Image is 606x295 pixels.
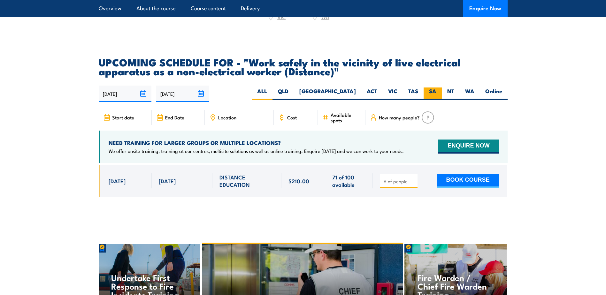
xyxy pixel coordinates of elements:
[288,177,309,185] span: $210.00
[403,87,424,100] label: TAS
[165,115,184,120] span: End Date
[272,87,294,100] label: QLD
[109,139,404,146] h4: NEED TRAINING FOR LARGER GROUPS OR MULTIPLE LOCATIONS?
[332,173,366,188] span: 71 of 100 available
[331,112,361,123] span: Available spots
[460,87,480,100] label: WA
[159,177,176,185] span: [DATE]
[379,115,420,120] span: How many people?
[442,87,460,100] label: NT
[383,178,415,185] input: # of people
[437,174,499,188] button: BOOK COURSE
[218,115,236,120] span: Location
[109,148,404,154] p: We offer onsite training, training at our centres, multisite solutions as well as online training...
[438,140,499,154] button: ENQUIRE NOW
[156,86,209,102] input: To date
[109,177,126,185] span: [DATE]
[99,57,508,75] h2: UPCOMING SCHEDULE FOR - "Work safely in the vicinity of live electrical apparatus as a non-electr...
[287,115,297,120] span: Cost
[424,87,442,100] label: SA
[219,173,274,188] span: DISTANCE EDUCATION
[383,87,403,100] label: VIC
[294,87,361,100] label: [GEOGRAPHIC_DATA]
[112,115,134,120] span: Start date
[361,87,383,100] label: ACT
[99,86,151,102] input: From date
[252,87,272,100] label: ALL
[480,87,508,100] label: Online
